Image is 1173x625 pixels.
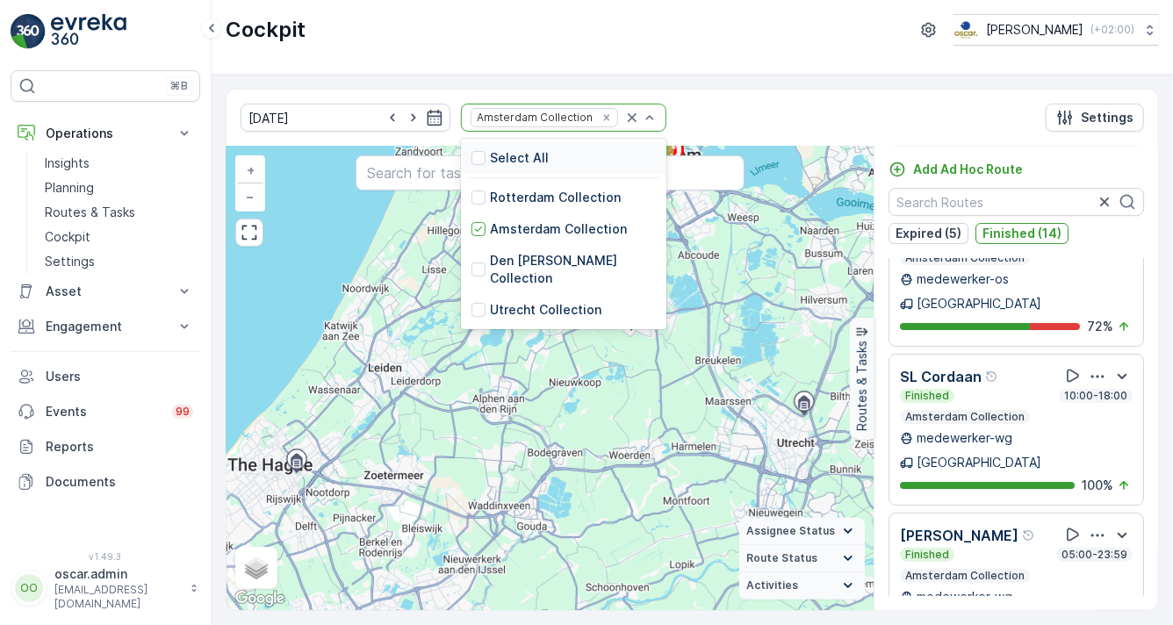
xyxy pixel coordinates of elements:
p: Amsterdam Collection [903,251,1026,265]
a: Settings [38,249,200,274]
button: Expired (5) [889,223,968,244]
p: 72 % [1087,318,1113,335]
p: Amsterdam Collection [490,220,627,238]
summary: Activities [739,572,865,600]
button: Settings [1046,104,1144,132]
p: [GEOGRAPHIC_DATA] [917,295,1041,312]
img: logo_light-DOdMpM7g.png [51,14,126,49]
p: oscar.admin [54,565,181,583]
p: 99 [176,405,190,419]
p: Cockpit [45,228,90,246]
span: + [247,162,255,177]
summary: Route Status [739,545,865,572]
p: Finished [903,548,951,562]
p: [EMAIL_ADDRESS][DOMAIN_NAME] [54,583,181,611]
div: Remove Amsterdam Collection [597,111,616,125]
a: Cockpit [38,225,200,249]
p: Routes & Tasks [45,204,135,221]
p: [PERSON_NAME] [900,525,1018,546]
button: [PERSON_NAME](+02:00) [954,14,1159,46]
span: − [247,189,255,204]
p: ( +02:00 ) [1090,23,1134,37]
p: [GEOGRAPHIC_DATA] [917,454,1041,471]
button: Finished (14) [975,223,1069,244]
p: Expired (5) [896,225,961,242]
button: Engagement [11,309,200,344]
p: 05:00-23:59 [1060,548,1129,562]
p: Finished [903,389,951,403]
button: Operations [11,116,200,151]
p: Reports [46,438,193,456]
span: Assignee Status [746,524,835,538]
p: Planning [45,179,94,197]
p: medewerker-wg [917,429,1012,447]
a: Reports [11,429,200,464]
p: Users [46,368,193,385]
p: Operations [46,125,165,142]
p: Events [46,403,162,420]
p: Amsterdam Collection [903,569,1026,583]
p: Documents [46,473,193,491]
a: Layers [237,549,276,587]
a: Planning [38,176,200,200]
a: Insights [38,151,200,176]
a: Zoom Out [237,183,263,210]
div: Help Tooltip Icon [985,370,999,384]
p: Add Ad Hoc Route [913,161,1023,178]
a: Add Ad Hoc Route [889,161,1023,178]
img: Google [231,587,289,610]
p: Settings [1081,109,1133,126]
p: Finished (14) [982,225,1061,242]
button: OOoscar.admin[EMAIL_ADDRESS][DOMAIN_NAME] [11,565,200,611]
summary: Assignee Status [739,518,865,545]
p: Engagement [46,318,165,335]
p: [PERSON_NAME] [986,21,1083,39]
div: OO [15,574,43,602]
input: Search for tasks or a location [356,155,744,190]
p: Settings [45,253,95,270]
p: Asset [46,283,165,300]
span: Route Status [746,551,817,565]
a: Documents [11,464,200,499]
div: Amsterdam Collection [471,109,595,126]
p: ⌘B [170,79,188,93]
p: Utrecht Collection [490,301,601,319]
a: Routes & Tasks [38,200,200,225]
div: Help Tooltip Icon [1022,528,1036,542]
p: Rotterdam Collection [490,189,621,206]
p: Cockpit [226,16,306,44]
p: 10:00-18:00 [1062,389,1129,403]
p: Routes & Tasks [853,341,871,431]
p: medewerker-wg [917,588,1012,606]
img: basis-logo_rgb2x.png [954,20,979,40]
span: v 1.49.3 [11,551,200,562]
input: Search Routes [889,188,1144,216]
p: Insights [45,154,90,172]
a: Users [11,359,200,394]
p: 100 % [1082,477,1113,494]
p: Den [PERSON_NAME] Collection [490,252,656,287]
span: Activities [746,578,798,593]
input: dd/mm/yyyy [241,104,450,132]
a: Zoom In [237,157,263,183]
a: Open this area in Google Maps (opens a new window) [231,587,289,610]
p: Select All [490,149,549,167]
p: Amsterdam Collection [903,410,1026,424]
p: medewerker-os [917,270,1009,288]
a: Events99 [11,394,200,429]
p: SL Cordaan [900,366,982,387]
img: logo [11,14,46,49]
button: Asset [11,274,200,309]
